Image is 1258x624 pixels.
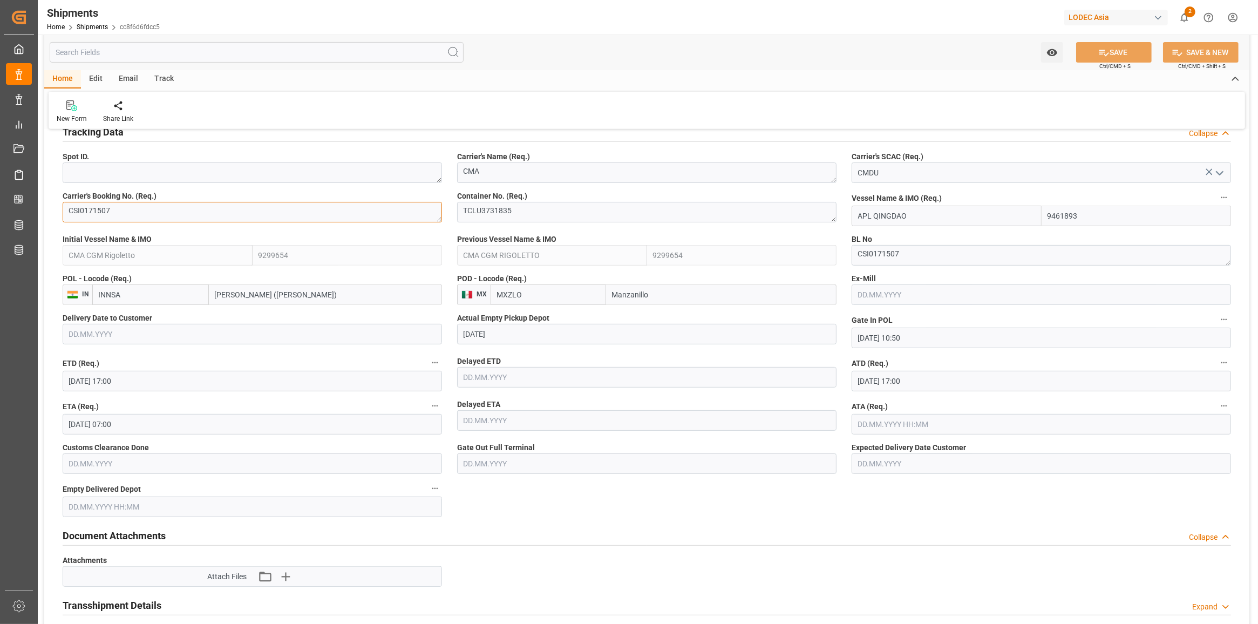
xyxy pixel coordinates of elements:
[852,315,893,326] span: Gate In POL
[852,151,923,162] span: Carrier's SCAC (Req.)
[63,401,99,412] span: ETA (Req.)
[852,328,1231,348] input: DD.MM.YYYY HH:MM
[47,5,160,21] div: Shipments
[111,70,146,89] div: Email
[457,234,556,245] span: Previous Vessel Name & IMO
[81,70,111,89] div: Edit
[457,324,837,344] input: DD.MM.YYYY
[1185,6,1195,17] span: 2
[1042,206,1232,226] input: Enter IMO
[428,399,442,413] button: ETA (Req.)
[852,401,888,412] span: ATA (Req.)
[457,191,527,202] span: Container No. (Req.)
[67,290,78,299] img: country
[457,399,500,410] span: Delayed ETA
[852,162,1231,183] input: Type to search/select
[457,356,501,367] span: Delayed ETD
[253,245,443,266] input: Enter IMO
[457,367,837,388] input: DD.MM.YYYY
[44,70,81,89] div: Home
[457,162,837,183] textarea: CMA
[852,234,872,245] span: BL No
[63,484,141,495] span: Empty Delivered Depot
[457,313,549,324] span: Actual Empty Pickup Depot
[63,598,161,613] h2: Transshipment Details
[473,290,487,298] span: MX
[209,284,442,305] input: Enter Port Name
[428,481,442,496] button: Empty Delivered Depot
[1064,10,1168,25] div: LODEC Asia
[852,245,1231,266] textarea: CSI0171507
[63,528,166,543] h2: Document Attachments
[1192,601,1218,613] div: Expand
[457,245,647,266] input: Enter Vessel Name
[852,273,876,284] span: Ex-Mill
[1196,5,1221,30] button: Help Center
[457,442,535,453] span: Gate Out Full Terminal
[1217,313,1231,327] button: Gate In POL
[208,571,247,582] span: Attach Files
[63,313,152,324] span: Delivery Date to Customer
[1076,42,1152,63] button: SAVE
[852,193,942,204] span: Vessel Name & IMO (Req.)
[852,284,1231,305] input: DD.MM.YYYY
[1217,399,1231,413] button: ATA (Req.)
[63,245,253,266] input: Enter Vessel Name
[92,284,209,305] input: Enter Locode
[63,442,149,453] span: Customs Clearance Done
[63,151,89,162] span: Spot ID.
[491,284,606,305] input: Enter Locode
[146,70,182,89] div: Track
[1064,7,1172,28] button: LODEC Asia
[1178,62,1226,70] span: Ctrl/CMD + Shift + S
[63,273,132,284] span: POL - Locode (Req.)
[1217,191,1231,205] button: Vessel Name & IMO (Req.)
[852,358,888,369] span: ATD (Req.)
[457,410,837,431] input: DD.MM.YYYY
[1211,165,1227,181] button: open menu
[63,555,107,566] span: Attachments
[852,442,966,453] span: Expected Delivery Date Customer
[63,414,442,435] input: DD.MM.YYYY HH:MM
[63,191,157,202] span: Carrier's Booking No. (Req.)
[1217,356,1231,370] button: ATD (Req.)
[63,453,442,474] input: DD.MM.YYYY
[1041,42,1063,63] button: open menu
[1189,532,1218,543] div: Collapse
[852,453,1231,474] input: DD.MM.YYYY
[63,358,99,369] span: ETD (Req.)
[63,371,442,391] input: DD.MM.YYYY HH:MM
[457,273,527,284] span: POD - Locode (Req.)
[1189,128,1218,139] div: Collapse
[1163,42,1239,63] button: SAVE & NEW
[63,324,442,344] input: DD.MM.YYYY
[63,234,152,245] span: Initial Vessel Name & IMO
[647,245,837,266] input: Enter IMO
[103,114,133,124] div: Share Link
[47,23,65,31] a: Home
[57,114,87,124] div: New Form
[457,151,530,162] span: Carrier's Name (Req.)
[457,202,837,222] textarea: TCLU3731835
[1099,62,1131,70] span: Ctrl/CMD + S
[461,290,473,299] img: country
[852,371,1231,391] input: DD.MM.YYYY HH:MM
[50,42,464,63] input: Search Fields
[457,453,837,474] input: DD.MM.YYYY
[63,125,124,139] h2: Tracking Data
[852,414,1231,435] input: DD.MM.YYYY HH:MM
[428,356,442,370] button: ETD (Req.)
[63,202,442,222] textarea: CSI0171507
[77,23,108,31] a: Shipments
[606,284,837,305] input: Enter Port Name
[63,497,442,517] input: DD.MM.YYYY HH:MM
[1172,5,1196,30] button: show 2 new notifications
[78,290,89,298] span: IN
[852,206,1042,226] input: Enter Vessel Name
